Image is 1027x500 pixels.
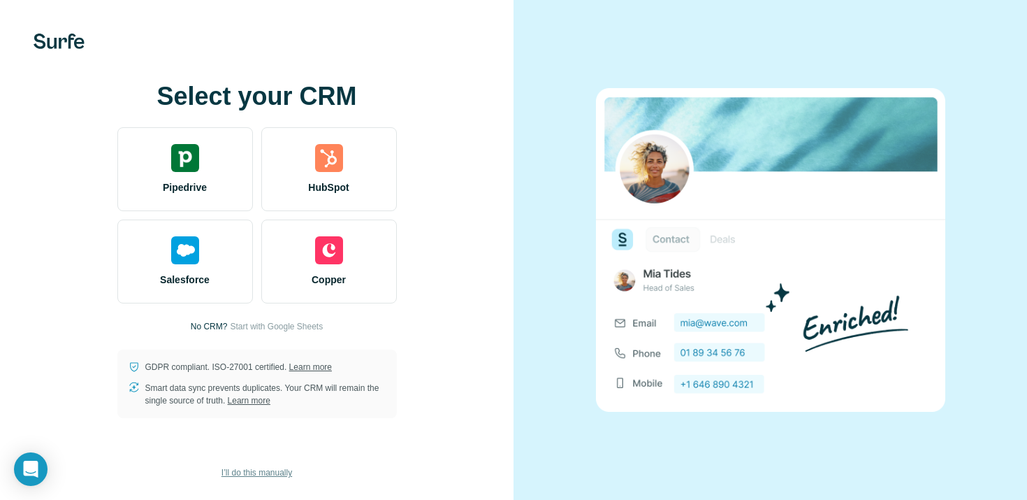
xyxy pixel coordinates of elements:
img: none image [596,88,945,412]
button: I’ll do this manually [212,462,302,483]
div: Open Intercom Messenger [14,452,48,486]
a: Learn more [228,396,270,406]
img: pipedrive's logo [171,144,199,172]
span: I’ll do this manually [221,466,292,479]
button: Start with Google Sheets [230,320,323,333]
img: salesforce's logo [171,236,199,264]
p: No CRM? [191,320,228,333]
p: Smart data sync prevents duplicates. Your CRM will remain the single source of truth. [145,382,386,407]
span: Copper [312,273,346,287]
a: Learn more [289,362,332,372]
span: HubSpot [308,180,349,194]
img: copper's logo [315,236,343,264]
span: Salesforce [160,273,210,287]
span: Pipedrive [163,180,207,194]
img: Surfe's logo [34,34,85,49]
img: hubspot's logo [315,144,343,172]
h1: Select your CRM [117,83,397,110]
p: GDPR compliant. ISO-27001 certified. [145,361,332,373]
